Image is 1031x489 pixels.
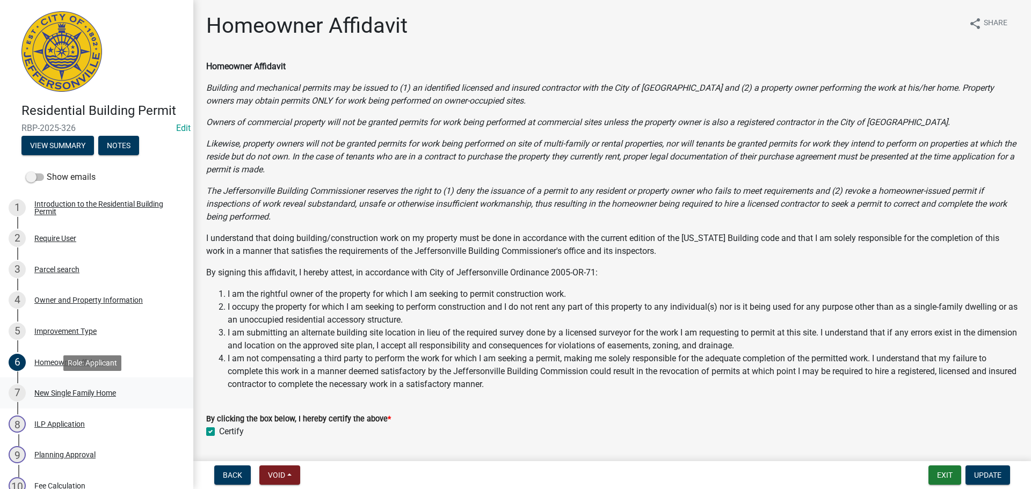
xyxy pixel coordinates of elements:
[9,323,26,340] div: 5
[9,446,26,463] div: 9
[34,296,143,304] div: Owner and Property Information
[176,123,191,133] wm-modal-confirm: Edit Application Number
[176,123,191,133] a: Edit
[34,200,176,215] div: Introduction to the Residential Building Permit
[206,13,408,39] h1: Homeowner Affidavit
[984,17,1007,30] span: Share
[21,11,102,92] img: City of Jeffersonville, Indiana
[34,451,96,458] div: Planning Approval
[34,420,85,428] div: ILP Application
[206,186,1007,222] i: The Jeffersonville Building Commissioner reserves the right to (1) deny the issuance of a permit ...
[9,415,26,433] div: 8
[34,266,79,273] div: Parcel search
[228,352,1018,391] li: I am not compensating a third party to perform the work for which I am seeking a permit, making m...
[268,471,285,479] span: Void
[206,138,1016,174] i: Likewise, property owners will not be granted permits for work being performed on site of multi-f...
[965,465,1010,485] button: Update
[34,389,116,397] div: New Single Family Home
[928,465,961,485] button: Exit
[9,354,26,371] div: 6
[206,117,950,127] i: Owners of commercial property will not be granted permits for work being performed at commercial ...
[206,61,286,71] strong: Homeowner Affidavit
[969,17,982,30] i: share
[9,261,26,278] div: 3
[21,142,94,150] wm-modal-confirm: Summary
[214,465,251,485] button: Back
[9,230,26,247] div: 2
[21,123,172,133] span: RBP-2025-326
[228,301,1018,326] li: I occupy the property for which I am seeking to perform construction and I do not rent any part o...
[960,13,1016,34] button: shareShare
[206,232,1018,258] p: I understand that doing building/construction work on my property must be done in accordance with...
[219,425,244,438] label: Certify
[223,471,242,479] span: Back
[63,355,121,371] div: Role: Applicant
[34,327,97,335] div: Improvement Type
[21,103,185,119] h4: Residential Building Permit
[974,471,1001,479] span: Update
[26,171,96,184] label: Show emails
[9,291,26,309] div: 4
[228,326,1018,352] li: I am submitting an alternate building site location in lieu of the required survey done by a lice...
[21,136,94,155] button: View Summary
[9,199,26,216] div: 1
[34,359,105,366] div: Homeowner Affidavit
[206,266,1018,279] p: By signing this affidavit, I hereby attest, in accordance with City of Jeffersonville Ordinance 2...
[206,415,391,423] label: By clicking the box below, I hereby certify the above
[9,384,26,402] div: 7
[259,465,300,485] button: Void
[98,142,139,150] wm-modal-confirm: Notes
[206,83,994,106] i: Building and mechanical permits may be issued to (1) an identified licensed and insured contracto...
[228,288,1018,301] li: I am the rightful owner of the property for which I am seeking to permit construction work.
[98,136,139,155] button: Notes
[34,235,76,242] div: Require User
